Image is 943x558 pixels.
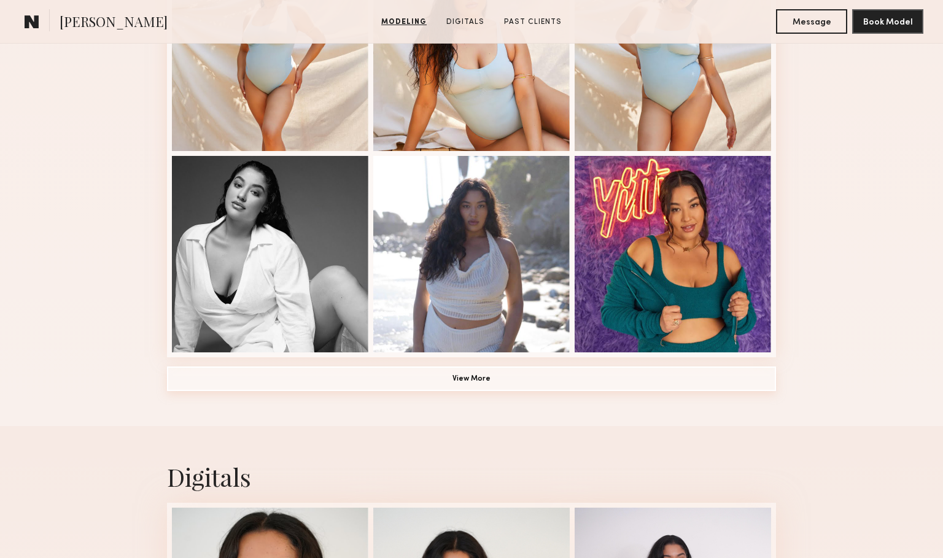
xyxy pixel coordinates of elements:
button: View More [167,366,776,391]
div: Digitals [167,460,776,493]
a: Digitals [441,17,489,28]
button: Message [776,9,847,34]
span: [PERSON_NAME] [60,12,168,34]
a: Book Model [852,16,923,26]
button: Book Model [852,9,923,34]
a: Past Clients [499,17,567,28]
a: Modeling [376,17,432,28]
